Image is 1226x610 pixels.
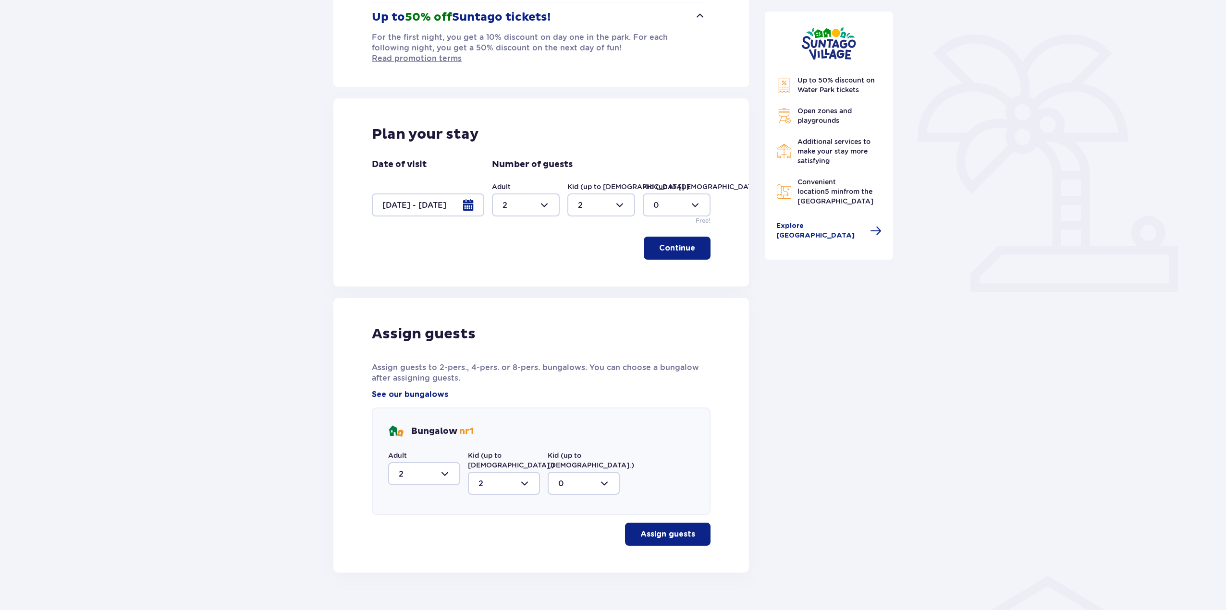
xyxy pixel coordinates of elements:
p: Assign guests [372,325,476,343]
div: Up to50% offSuntago tickets! [372,32,706,64]
img: Suntago Village [801,27,856,60]
span: Explore [GEOGRAPHIC_DATA] [776,221,865,240]
p: Free! [696,216,711,225]
p: Date of visit [372,159,427,170]
label: Adult [388,451,407,460]
button: Up to50% offSuntago tickets! [372,2,706,32]
img: Grill Icon [776,108,792,123]
img: Restaurant Icon [776,144,792,159]
img: Discount Icon [776,77,792,93]
span: Up to 50% discount on Water Park tickets [797,76,875,94]
label: Kid (up to [DEMOGRAPHIC_DATA].) [468,451,554,470]
p: Continue [659,243,695,253]
a: Read promotion terms [372,53,462,64]
p: Up to Suntago tickets! [372,10,551,24]
label: Kid (up to [DEMOGRAPHIC_DATA].) [548,451,634,470]
span: Open zones and playgrounds [797,107,852,124]
span: Convenient location from the [GEOGRAPHIC_DATA] [797,178,873,205]
label: Adult [492,182,511,191]
p: For the first night, you get a 10% discount on day one in the park. For each following night, you... [372,32,706,64]
label: Kid (up to [DEMOGRAPHIC_DATA].) [567,182,689,191]
span: 5 min [825,188,844,195]
span: Additional services to make your stay more satisfying [797,138,870,165]
img: bungalows Icon [388,424,404,439]
button: Assign guests [625,523,711,546]
label: Kid (up to [DEMOGRAPHIC_DATA].) [643,182,765,191]
p: Assign guests to 2-pers., 4-pers. or 8-pers. bungalows. You can choose a bungalow after assigning... [372,362,711,383]
p: Assign guests [640,529,695,539]
button: Continue [644,237,711,260]
a: Explore [GEOGRAPHIC_DATA] [776,221,882,240]
p: Number of guests [492,159,573,170]
p: Plan your stay [372,125,479,144]
a: See our bungalows [372,389,448,400]
span: nr 1 [459,426,474,437]
img: Map Icon [776,184,792,199]
p: Bungalow [411,426,474,437]
span: 50% off [405,10,452,24]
